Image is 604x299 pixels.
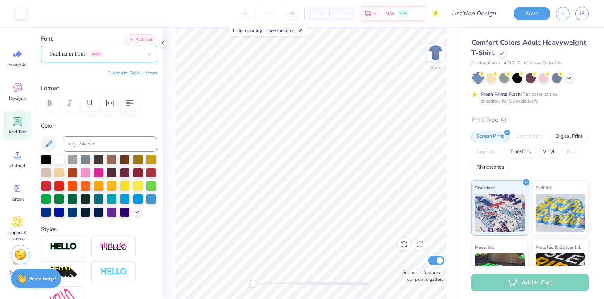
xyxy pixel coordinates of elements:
div: Print Type [471,115,589,124]
img: Shadow [100,242,127,252]
span: Greek [12,196,24,202]
div: Accessibility label [249,280,257,287]
div: Rhinestones [471,162,509,173]
input: – – [254,7,284,20]
span: Designs [9,95,26,101]
span: Minimum Order: 24 + [524,60,563,67]
input: Untitled Design [445,6,502,21]
input: e.g. 7428 c [63,136,157,152]
div: Screen Print [471,131,509,142]
span: Puff Ink [536,184,552,192]
label: Submit to feature on our public gallery. [398,269,444,283]
div: Enter quantity to see the price. [229,25,307,36]
div: Embroidery [511,131,548,142]
div: Applique [471,146,502,158]
img: Metallic & Glitter Ink [536,253,585,292]
label: Format [41,84,157,93]
img: Back [428,45,443,60]
span: JE [579,9,585,18]
span: Comfort Colors [471,60,500,67]
span: Upload [10,162,25,169]
div: Transfers [505,146,536,158]
div: Foil [562,146,580,158]
strong: Fresh Prints Flash: [481,91,522,97]
img: 3D Illusion [50,266,77,278]
span: N/A [385,10,395,18]
img: Puff Ink [536,194,585,232]
div: Back [430,64,441,71]
span: Add Text [8,129,27,135]
img: Stroke [50,242,77,251]
a: JE [575,7,589,20]
div: This color can be expedited for 5 day delivery. [481,91,576,105]
span: Comfort Colors Adult Heavyweight T-Shirt [471,38,586,57]
button: Add Font [125,34,157,44]
button: Save [514,7,550,20]
span: Image AI [9,62,27,68]
label: Styles [41,225,57,234]
div: Digital Print [550,131,588,142]
button: Switch to Greek Letters [109,70,157,76]
span: Metallic & Glitter Ink [536,243,581,251]
span: – – [309,10,325,18]
label: Color [41,122,157,130]
img: Neon Ink [475,253,525,292]
span: Neon Ink [475,243,494,251]
span: – – [334,10,349,18]
span: Standard [475,184,495,192]
img: Standard [475,194,525,232]
span: # C1717 [504,60,520,67]
div: Vinyl [538,146,560,158]
span: Decorate [8,269,27,275]
strong: Need help? [28,275,56,282]
span: Clipart & logos [5,230,30,242]
label: Font [41,34,53,43]
img: Negative Space [100,267,127,276]
span: Free [399,11,407,16]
